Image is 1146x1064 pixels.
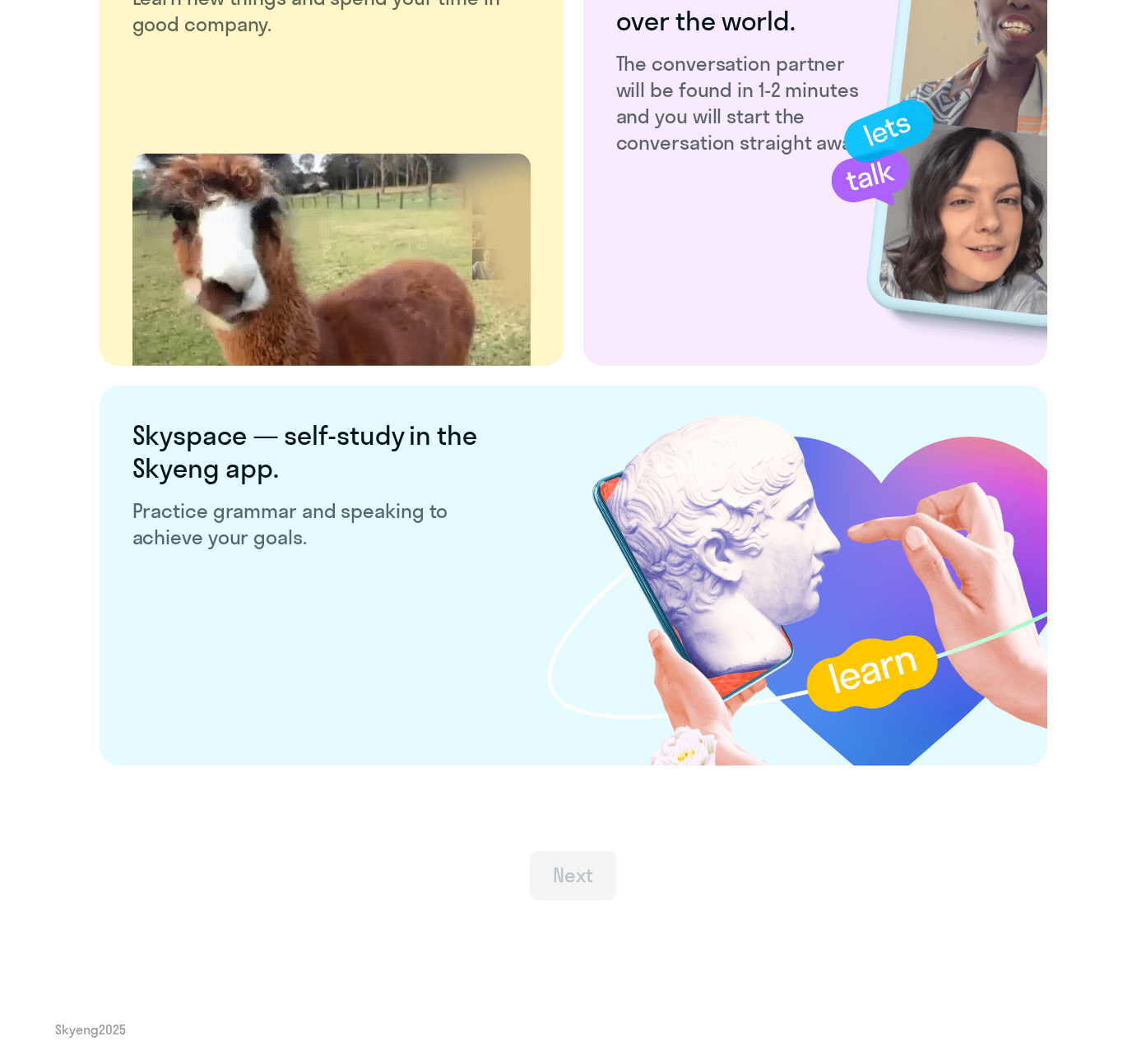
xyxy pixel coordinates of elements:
span: Skyeng 2025 [55,1020,126,1039]
img: life [132,153,531,366]
img: skyspace [547,386,1047,766]
div: Next [553,862,593,888]
p: The conversation partner will be found in 1-2 minutes and you will start the conversation straigh... [616,50,879,155]
h6: Skyspace — self-study in the Skyeng app. [132,419,516,484]
p: Practice grammar and speaking to achieve your goals. [132,497,516,550]
button: Next [530,851,616,900]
